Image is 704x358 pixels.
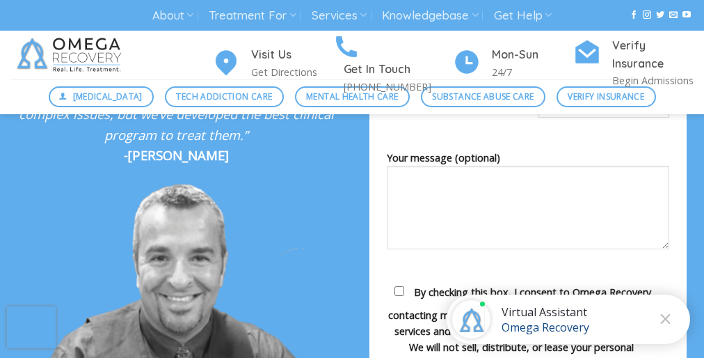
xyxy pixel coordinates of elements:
[312,3,367,29] a: Services
[494,3,552,29] a: Get Help
[387,150,669,259] label: Your message (optional)
[10,31,132,79] img: Omega Recovery
[669,10,678,20] a: Send us an email
[492,46,573,64] h4: Mon-Sun
[73,90,143,103] span: [MEDICAL_DATA]
[344,79,453,95] p: [PHONE_NUMBER]
[394,286,404,296] input: By checking this box, I consent to Omega Recovery contacting me by SMS to respond to my above inq...
[387,166,669,249] textarea: Your message (optional)
[344,61,453,79] h4: Get In Touch
[656,10,664,20] a: Follow on Twitter
[382,3,478,29] a: Knowledgebase
[432,90,534,103] span: Substance Abuse Care
[573,37,694,89] a: Verify Insurance Begin Admissions
[630,10,638,20] a: Follow on Facebook
[306,90,398,103] span: Mental Health Care
[251,64,333,80] p: Get Directions
[568,90,644,103] span: Verify Insurance
[421,86,545,107] a: Substance Abuse Care
[612,72,694,88] p: Begin Admissions
[643,10,651,20] a: Follow on Instagram
[612,37,694,73] h4: Verify Insurance
[557,86,656,107] a: Verify Insurance
[682,10,691,20] a: Follow on YouTube
[212,46,333,80] a: Visit Us Get Directions
[152,3,193,29] a: About
[492,64,573,80] p: 24/7
[49,86,154,107] a: [MEDICAL_DATA]
[176,90,272,103] span: Tech Addiction Care
[333,31,453,95] a: Get In Touch [PHONE_NUMBER]
[251,46,333,64] h4: Visit Us
[295,86,410,107] a: Mental Health Care
[209,3,296,29] a: Treatment For
[124,146,229,164] strong: -[PERSON_NAME]
[165,86,284,107] a: Tech Addiction Care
